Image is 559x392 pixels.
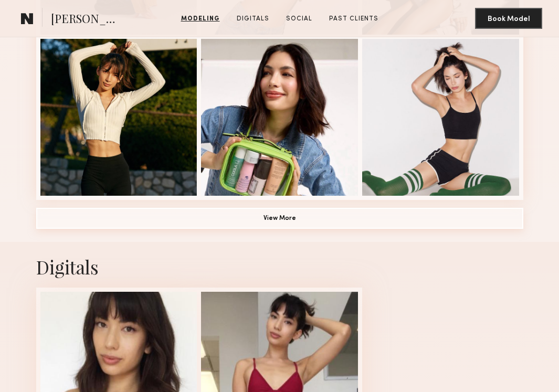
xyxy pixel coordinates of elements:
div: Digitals [36,255,523,279]
button: View More [36,208,523,229]
a: Book Model [475,14,542,23]
a: Digitals [233,14,273,24]
button: Book Model [475,8,542,29]
span: [PERSON_NAME] [51,10,124,29]
a: Past Clients [325,14,383,24]
a: Modeling [177,14,224,24]
a: Social [282,14,317,24]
